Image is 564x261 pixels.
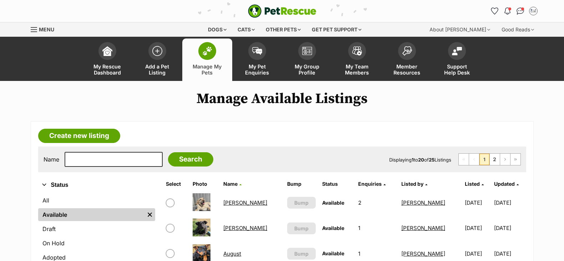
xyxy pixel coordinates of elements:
[91,63,123,76] span: My Rescue Dashboard
[441,63,473,76] span: Support Help Desk
[389,157,451,163] span: Displaying to of Listings
[401,199,445,206] a: [PERSON_NAME]
[287,197,316,209] button: Bump
[294,225,309,232] span: Bump
[425,22,495,37] div: About [PERSON_NAME]
[401,250,445,257] a: [PERSON_NAME]
[382,39,432,81] a: Member Resources
[412,157,414,163] strong: 1
[479,154,489,165] span: Page 1
[401,181,427,187] a: Listed by
[341,63,373,76] span: My Team Members
[223,250,241,257] a: August
[302,47,312,55] img: group-profile-icon-3fa3cf56718a62981997c0bc7e787c4b2cf8bcc04b72c1350f741eb67cf2f40e.svg
[82,39,132,81] a: My Rescue Dashboard
[494,181,519,187] a: Updated
[31,22,59,35] a: Menu
[233,22,260,37] div: Cats
[203,22,232,37] div: Dogs
[510,154,520,165] a: Last page
[223,181,238,187] span: Name
[469,154,479,165] span: Previous page
[322,225,344,231] span: Available
[322,200,344,206] span: Available
[252,47,262,55] img: pet-enquiries-icon-7e3ad2cf08bfb03b45e93fb7055b45f3efa6380592205ae92323e6603595dc1f.svg
[241,63,273,76] span: My Pet Enquiries
[144,208,155,221] a: Remove filter
[489,5,501,17] a: Favourites
[141,63,173,76] span: Add a Pet Listing
[190,178,220,190] th: Photo
[38,194,155,207] a: All
[223,199,267,206] a: [PERSON_NAME]
[284,178,319,190] th: Bump
[248,4,316,18] a: PetRescue
[248,4,316,18] img: logo-e224e6f780fb5917bec1dbf3a21bbac754714ae5b6737aabdf751b685950b380.svg
[497,22,539,37] div: Good Reads
[294,199,309,206] span: Bump
[152,46,162,56] img: add-pet-listing-icon-0afa8454b4691262ce3f59096e99ab1cd57d4a30225e0717b998d2c9b9846f56.svg
[352,46,362,56] img: team-members-icon-5396bd8760b3fe7c0b43da4ab00e1e3bb1a5d9ba89233759b79545d2d3fc5d0d.svg
[490,154,500,165] a: Page 2
[39,26,54,32] span: Menu
[504,7,510,15] img: notifications-46538b983faf8c2785f20acdc204bb7945ddae34d4c08c2a6579f10ce5e182be.svg
[163,178,189,190] th: Select
[38,222,155,235] a: Draft
[261,22,306,37] div: Other pets
[500,154,510,165] a: Next page
[44,156,59,163] label: Name
[402,46,412,56] img: member-resources-icon-8e73f808a243e03378d46382f2149f9095a855e16c252ad45f914b54edf8863c.svg
[332,39,382,81] a: My Team Members
[458,153,521,165] nav: Pagination
[132,39,182,81] a: Add a Pet Listing
[168,152,213,167] input: Search
[459,154,469,165] span: First page
[465,181,484,187] a: Listed
[355,190,397,215] td: 2
[319,178,355,190] th: Status
[294,250,309,257] span: Bump
[282,39,332,81] a: My Group Profile
[401,225,445,231] a: [PERSON_NAME]
[355,216,397,240] td: 1
[358,181,386,187] a: Enquiries
[307,22,366,37] div: Get pet support
[530,7,537,15] img: Maryanne profile pic
[287,222,316,234] button: Bump
[322,250,344,256] span: Available
[391,63,423,76] span: Member Resources
[287,248,316,260] button: Bump
[494,190,525,215] td: [DATE]
[452,47,462,55] img: help-desk-icon-fdf02630f3aa405de69fd3d07c3f3aa587a6932b1a1747fa1d2bba05be0121f9.svg
[502,5,513,17] button: Notifications
[418,157,424,163] strong: 20
[38,129,120,143] a: Create new listing
[528,5,539,17] button: My account
[517,7,524,15] img: chat-41dd97257d64d25036548639549fe6c8038ab92f7586957e7f3b1b290dea8141.svg
[191,63,223,76] span: Manage My Pets
[429,157,435,163] strong: 25
[462,216,493,240] td: [DATE]
[38,180,155,190] button: Status
[494,216,525,240] td: [DATE]
[202,46,212,56] img: manage-my-pets-icon-02211641906a0b7f246fdf0571729dbe1e7629f14944591b6c1af311fb30b64b.svg
[432,39,482,81] a: Support Help Desk
[291,63,323,76] span: My Group Profile
[223,181,242,187] a: Name
[489,5,539,17] ul: Account quick links
[232,39,282,81] a: My Pet Enquiries
[494,181,515,187] span: Updated
[465,181,480,187] span: Listed
[358,181,382,187] span: translation missing: en.admin.listings.index.attributes.enquiries
[182,39,232,81] a: Manage My Pets
[462,190,493,215] td: [DATE]
[38,208,144,221] a: Available
[223,225,267,231] a: [PERSON_NAME]
[515,5,526,17] a: Conversations
[401,181,423,187] span: Listed by
[38,237,155,250] a: On Hold
[102,46,112,56] img: dashboard-icon-eb2f2d2d3e046f16d808141f083e7271f6b2e854fb5c12c21221c1fb7104beca.svg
